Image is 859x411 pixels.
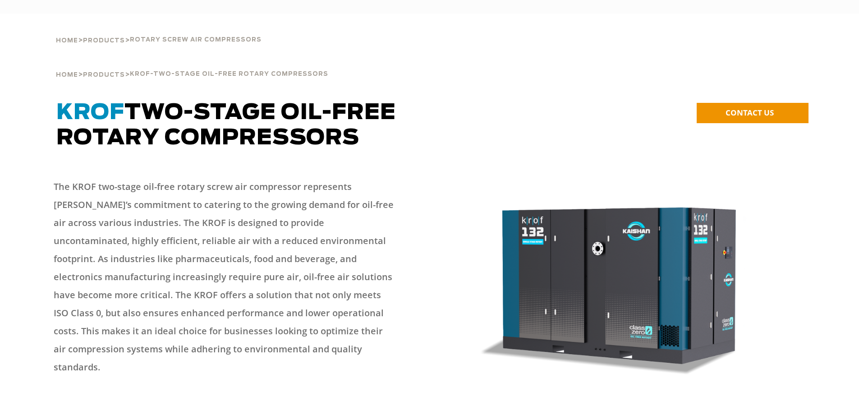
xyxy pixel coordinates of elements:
[56,72,78,78] span: Home
[130,37,262,43] span: Rotary Screw Air Compressors
[83,72,125,78] span: Products
[54,178,394,376] p: The KROF two-stage oil-free rotary screw air compressor represents [PERSON_NAME]’s commitment to ...
[56,102,124,124] span: KROF
[726,107,774,118] span: CONTACT US
[83,70,125,79] a: Products
[56,38,78,44] span: Home
[56,48,803,82] div: > >
[56,36,78,44] a: Home
[56,70,78,79] a: Home
[697,103,808,123] a: CONTACT US
[56,102,396,149] span: TWO-STAGE OIL-FREE ROTARY COMPRESSORS
[435,182,804,389] img: krof132
[83,36,125,44] a: Products
[130,71,328,77] span: KROF-TWO-STAGE OIL-FREE ROTARY COMPRESSORS
[83,38,125,44] span: Products
[56,14,262,48] div: > >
